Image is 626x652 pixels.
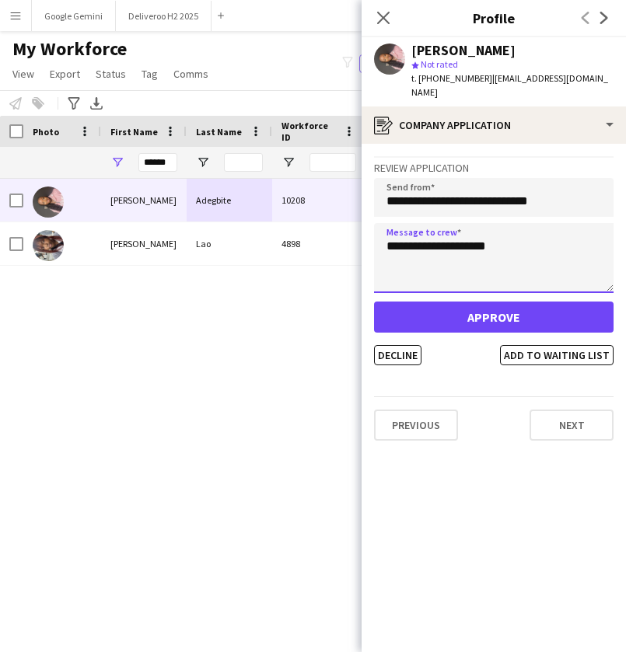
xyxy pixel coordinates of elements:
span: Tag [142,67,158,81]
span: Last Name [196,126,242,138]
div: [PERSON_NAME] [411,44,516,58]
a: View [6,64,40,84]
span: My Workforce [12,37,127,61]
h3: Review Application [374,161,614,175]
span: Comms [173,67,208,81]
span: t. [PHONE_NUMBER] [411,72,492,84]
button: Everyone9,798 [359,54,437,73]
button: Open Filter Menu [196,155,210,169]
button: Approve [374,302,614,333]
div: Lao [187,222,272,265]
input: Workforce ID Filter Input [310,153,356,172]
a: Export [44,64,86,84]
a: Tag [135,64,164,84]
button: Next [530,410,614,441]
div: Adegbite [187,179,272,221]
h3: Profile [362,8,626,28]
input: Last Name Filter Input [224,153,263,172]
app-action-btn: Export XLSX [87,94,106,113]
button: Open Filter Menu [110,155,124,169]
span: | [EMAIL_ADDRESS][DOMAIN_NAME] [411,72,608,98]
img: Sylvia Lao [33,230,64,261]
button: Previous [374,410,458,441]
img: Sylvia Adegbite [33,187,64,218]
button: Deliveroo H2 2025 [116,1,212,31]
button: Decline [374,345,421,365]
div: [PERSON_NAME] [101,222,187,265]
button: Google Gemini [32,1,116,31]
button: Add to waiting list [500,345,614,365]
a: Comms [167,64,215,84]
input: First Name Filter Input [138,153,177,172]
app-action-btn: Advanced filters [65,94,83,113]
div: 4898 [272,222,365,265]
div: [PERSON_NAME] [101,179,187,221]
span: Status [96,67,126,81]
span: Not rated [421,58,458,70]
span: First Name [110,126,158,138]
span: Export [50,67,80,81]
div: 10208 [272,179,365,221]
div: Company application [362,106,626,144]
button: Open Filter Menu [282,155,296,169]
span: Workforce ID [282,120,337,143]
a: Status [89,64,132,84]
span: Photo [33,126,59,138]
span: View [12,67,34,81]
